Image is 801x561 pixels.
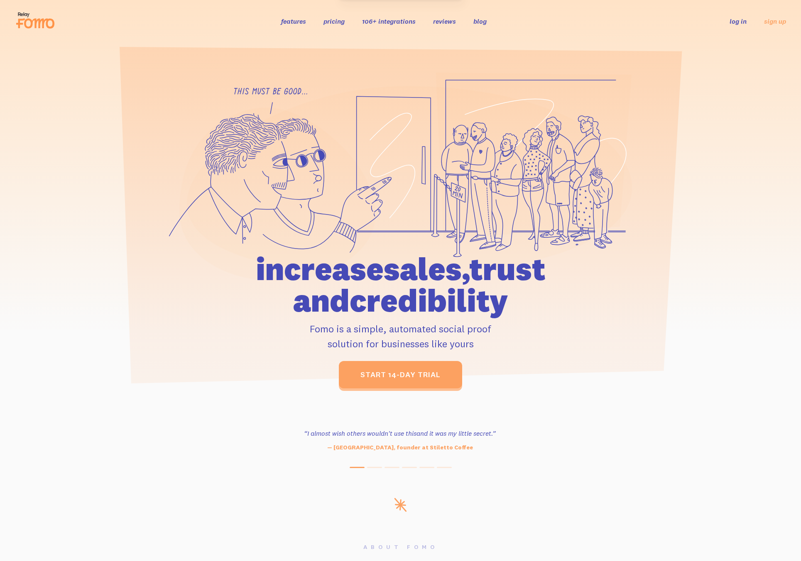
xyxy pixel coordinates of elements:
[730,17,747,25] a: log in
[473,17,487,25] a: blog
[362,17,416,25] a: 106+ integrations
[287,428,513,438] h3: “I almost wish others wouldn't use this and it was my little secret.”
[339,361,462,388] a: start 14-day trial
[764,17,786,26] a: sign up
[140,544,661,550] h6: About Fomo
[433,17,456,25] a: reviews
[281,17,306,25] a: features
[208,321,593,351] p: Fomo is a simple, automated social proof solution for businesses like yours
[287,443,513,452] p: — [GEOGRAPHIC_DATA], founder at Stiletto Coffee
[208,253,593,316] h1: increase sales, trust and credibility
[323,17,345,25] a: pricing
